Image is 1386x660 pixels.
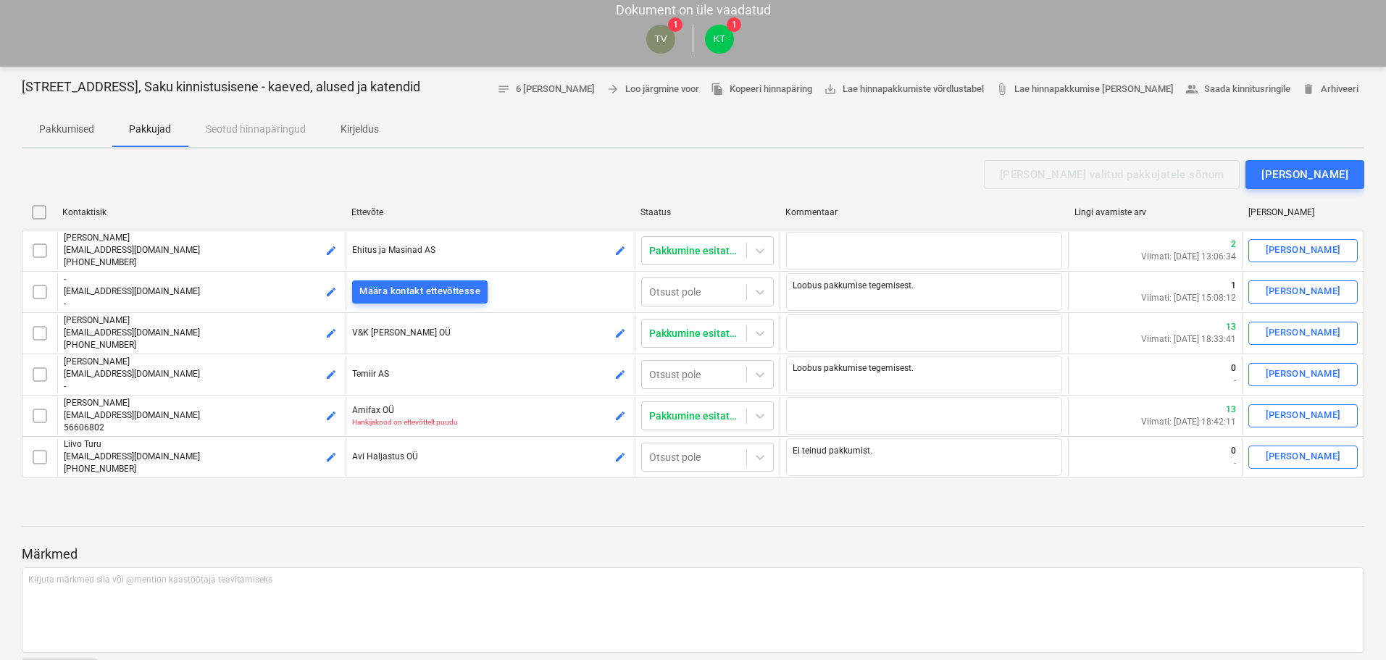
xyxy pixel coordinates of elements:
[64,451,200,461] span: [EMAIL_ADDRESS][DOMAIN_NAME]
[713,33,725,44] span: KT
[64,273,340,285] p: -
[1266,283,1341,300] div: [PERSON_NAME]
[786,273,1062,311] textarea: Loobus pakkumise tegemisest.
[1141,416,1236,428] p: Viimati: [DATE] 18:42:11
[711,81,812,98] span: Kopeeri hinnapäring
[705,25,734,54] div: Klaus Treimann
[1296,78,1364,101] button: Arhiveeri
[62,207,340,217] div: Kontaktisik
[64,356,340,368] p: [PERSON_NAME]
[995,83,1009,96] span: attach_file
[64,380,340,393] p: -
[1314,590,1386,660] div: Vestlusvidin
[352,417,628,427] p: Hankijakood on ettevõttelt puudu
[64,369,200,379] span: [EMAIL_ADDRESS][DOMAIN_NAME]
[64,298,340,310] p: -
[1261,165,1348,184] div: [PERSON_NAME]
[1245,160,1364,189] button: [PERSON_NAME]
[64,422,340,434] p: 56606802
[1266,242,1341,259] div: [PERSON_NAME]
[1248,280,1358,304] button: [PERSON_NAME]
[1180,78,1296,101] button: Saada kinnitusringile
[1248,322,1358,345] button: [PERSON_NAME]
[64,397,340,409] p: [PERSON_NAME]
[1248,239,1358,262] button: [PERSON_NAME]
[64,286,200,296] span: [EMAIL_ADDRESS][DOMAIN_NAME]
[601,78,705,101] button: Loo järgmine voor
[341,122,379,137] p: Kirjeldus
[352,368,628,380] p: Temiir AS
[640,207,774,217] div: Staatus
[1314,590,1386,660] iframe: Chat Widget
[325,245,337,256] span: edit
[1141,404,1236,416] p: 13
[818,78,990,101] a: Lae hinnapakkumiste võrdlustabel
[824,81,984,98] span: Lae hinnapakkumiste võrdlustabel
[64,410,200,420] span: [EMAIL_ADDRESS][DOMAIN_NAME]
[1266,366,1341,383] div: [PERSON_NAME]
[990,78,1180,101] a: Lae hinnapakkumise [PERSON_NAME]
[325,451,337,463] span: edit
[711,83,724,96] span: file_copy
[1302,81,1358,98] span: Arhiveeri
[1141,292,1236,304] p: Viimati: [DATE] 15:08:12
[1141,321,1236,333] p: 13
[1231,445,1236,457] p: 0
[491,78,601,101] button: 6 [PERSON_NAME]
[1231,362,1236,375] p: 0
[64,232,340,244] p: [PERSON_NAME]
[1074,207,1237,217] div: Lingi avamiste arv
[995,81,1174,98] span: Lae hinnapakkumise [PERSON_NAME]
[1185,81,1290,98] span: Saada kinnitusringile
[22,546,1364,563] p: Märkmed
[64,314,340,327] p: [PERSON_NAME]
[1248,446,1358,469] button: [PERSON_NAME]
[1266,407,1341,424] div: [PERSON_NAME]
[606,83,619,96] span: arrow_forward
[325,327,337,339] span: edit
[1231,375,1236,387] p: -
[705,78,818,101] button: Kopeeri hinnapäring
[1248,363,1358,386] button: [PERSON_NAME]
[1185,83,1198,96] span: people_alt
[646,25,675,54] div: Tanel Villmäe
[614,410,626,422] span: edit
[606,81,699,98] span: Loo järgmine voor
[352,327,628,339] p: V&K [PERSON_NAME] OÜ
[1141,280,1236,292] p: 1
[352,244,628,256] p: Ehitus ja Masinad AS
[325,410,337,422] span: edit
[351,207,629,217] div: Ettevõte
[64,245,200,255] span: [EMAIL_ADDRESS][DOMAIN_NAME]
[64,327,200,338] span: [EMAIL_ADDRESS][DOMAIN_NAME]
[129,122,171,137] p: Pakkujad
[824,83,837,96] span: save_alt
[352,404,628,417] p: Amifax OÜ
[1248,404,1358,427] button: [PERSON_NAME]
[39,122,94,137] p: Pakkumised
[786,356,1062,393] textarea: Loobus pakkumise tegemisest.
[352,280,488,304] button: Määra kontakt ettevõttesse
[325,369,337,380] span: edit
[325,286,337,298] span: edit
[64,463,340,475] p: [PHONE_NUMBER]
[359,283,480,300] div: Määra kontakt ettevõttesse
[614,327,626,339] span: edit
[616,1,771,19] p: Dokument on üle vaadatud
[654,33,667,44] span: TV
[668,17,682,32] span: 1
[1141,251,1236,263] p: Viimati: [DATE] 13:06:34
[1141,238,1236,251] p: 2
[1266,325,1341,341] div: [PERSON_NAME]
[785,207,1063,217] div: Kommentaar
[614,451,626,463] span: edit
[22,78,420,96] p: [STREET_ADDRESS], Saku kinnistusisene - kaeved, alused ja katendid
[614,245,626,256] span: edit
[1231,457,1236,469] p: -
[1302,83,1315,96] span: delete
[64,438,340,451] p: Liivo Turu
[786,438,1062,476] textarea: Ei teinud pakkumist.
[1266,448,1341,465] div: [PERSON_NAME]
[1141,333,1236,346] p: Viimati: [DATE] 18:33:41
[497,83,510,96] span: notes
